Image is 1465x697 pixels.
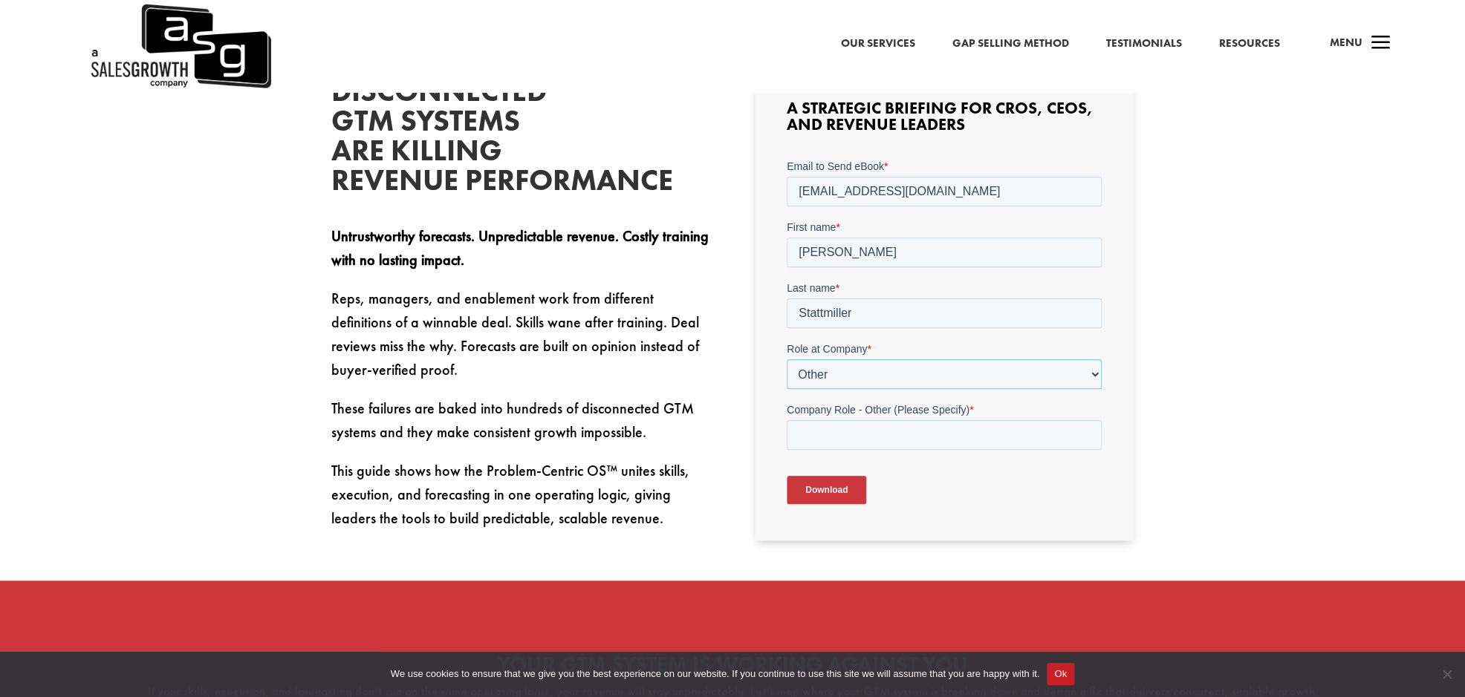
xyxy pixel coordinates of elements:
[1439,667,1454,681] span: No
[1366,29,1396,59] span: a
[331,76,554,203] h2: Disconnected GTM Systems Are Killing Revenue Performance
[1047,663,1074,685] button: Ok
[1106,34,1182,53] a: Testimonials
[841,34,915,53] a: Our Services
[1219,34,1280,53] a: Resources
[787,100,1102,140] h3: A Strategic Briefing for CROs, CEOs, and Revenue Leaders
[787,159,1102,517] iframe: Form 0
[391,667,1039,681] span: We use cookies to ensure that we give you the best experience on our website. If you continue to ...
[1330,35,1362,50] span: Menu
[331,226,709,269] strong: Untrustworthy forecasts. Unpredictable revenue. Costly training with no lasting impact.
[331,287,710,396] p: Reps, managers, and enablement work from different definitions of a winnable deal. Skills wane af...
[952,34,1069,53] a: Gap Selling Method
[331,396,710,459] p: These failures are baked into hundreds of disconnected GTM systems and they make consistent growt...
[331,459,710,530] p: This guide shows how the Problem-Centric OS™ unites skills, execution, and forecasting in one ope...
